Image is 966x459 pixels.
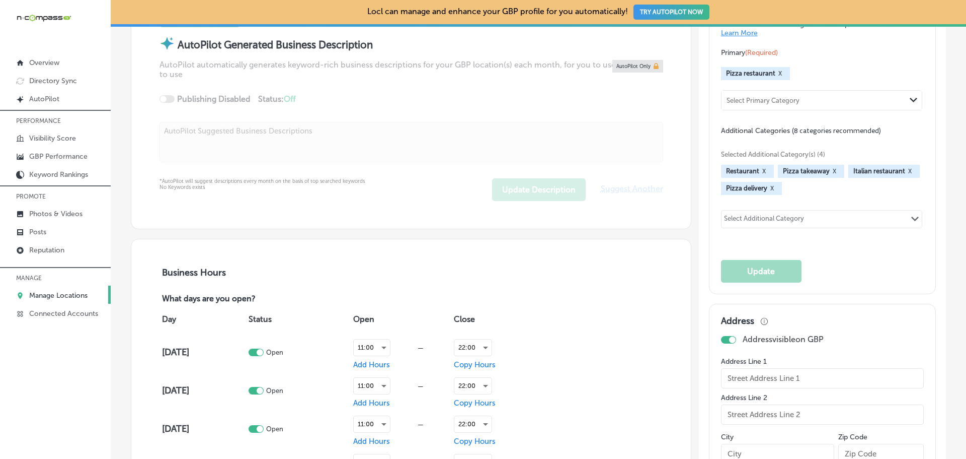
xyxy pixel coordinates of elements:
p: GBP Performance [29,152,88,161]
label: Zip Code [838,433,867,441]
div: 22:00 [454,340,492,356]
span: Additional Categories [721,126,881,135]
h4: [DATE] [162,347,247,358]
button: TRY AUTOPILOT NOW [633,5,709,20]
p: Keyword Rankings [29,170,88,179]
p: Connected Accounts [29,309,98,318]
p: Posts [29,228,46,236]
span: Primary [721,48,778,57]
p: Overview [29,58,59,67]
span: Pizza takeaway [783,167,830,175]
span: Add Hours [353,437,390,446]
a: Learn More [721,29,758,37]
span: Copy Hours [454,437,496,446]
p: Open [266,387,283,395]
label: Address Line 2 [721,394,924,402]
p: What days are you open? [159,294,328,305]
p: Open [266,425,283,433]
button: X [767,184,777,192]
div: — [390,382,451,390]
div: 11:00 [354,340,390,356]
th: Day [159,305,247,333]
p: Reputation [29,246,64,254]
div: Select Additional Category [724,215,804,226]
span: Add Hours [353,399,390,408]
label: Address Line 1 [721,357,924,366]
img: autopilot-icon [159,36,175,51]
div: 22:00 [454,378,492,394]
th: Open [351,305,451,333]
p: Manage Locations [29,291,88,300]
input: Street Address Line 2 [721,405,924,425]
button: Update [721,260,801,283]
img: 660ab0bf-5cc7-4cb8-ba1c-48b5ae0f18e60NCTV_CLogo_TV_Black_-500x88.png [16,13,71,23]
span: Italian restaurant [853,167,905,175]
th: Close [451,305,537,333]
h4: [DATE] [162,423,247,434]
button: X [830,167,839,175]
span: Copy Hours [454,360,496,369]
div: 22:00 [454,416,492,432]
input: Street Address Line 1 [721,368,924,388]
p: Directory Sync [29,77,77,85]
strong: AutoPilot Generated Business Description [178,39,373,51]
h4: [DATE] [162,385,247,396]
p: Open [266,349,283,356]
label: City [721,433,734,441]
p: Photos & Videos [29,210,83,218]
span: (8 categories recommended) [792,126,881,136]
span: (Required) [745,48,778,57]
div: 11:00 [354,416,390,432]
p: Address visible on GBP [743,335,824,344]
p: Visibility Score [29,134,76,143]
div: — [390,421,451,428]
h3: Business Hours [159,267,663,278]
h3: Address [721,315,754,326]
th: Status [246,305,351,333]
div: 11:00 [354,378,390,394]
span: Pizza restaurant [726,70,775,77]
span: Copy Hours [454,399,496,408]
span: Pizza delivery [726,184,767,192]
span: Restaurant [726,167,759,175]
span: Add Hours [353,360,390,369]
button: X [759,167,769,175]
div: — [390,344,451,352]
button: X [905,167,915,175]
p: AutoPilot [29,95,59,103]
span: Selected Additional Category(s) (4) [721,151,917,158]
div: Select Primary Category [727,96,799,104]
button: X [775,70,785,78]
